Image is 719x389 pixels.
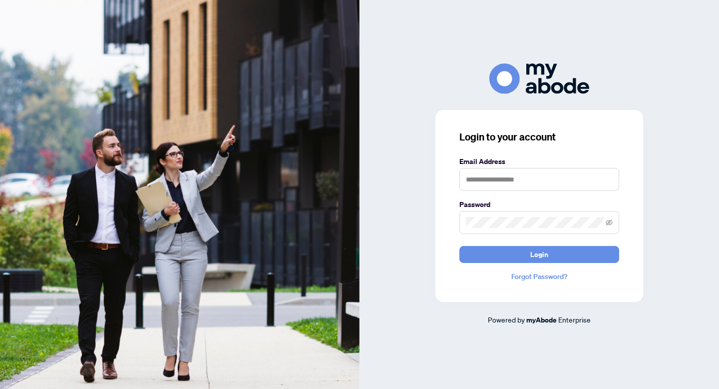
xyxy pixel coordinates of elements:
[459,156,619,167] label: Email Address
[606,219,613,226] span: eye-invisible
[459,246,619,263] button: Login
[530,246,548,262] span: Login
[459,271,619,282] a: Forgot Password?
[459,199,619,210] label: Password
[488,315,525,324] span: Powered by
[558,315,591,324] span: Enterprise
[459,130,619,144] h3: Login to your account
[526,314,557,325] a: myAbode
[489,63,589,94] img: ma-logo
